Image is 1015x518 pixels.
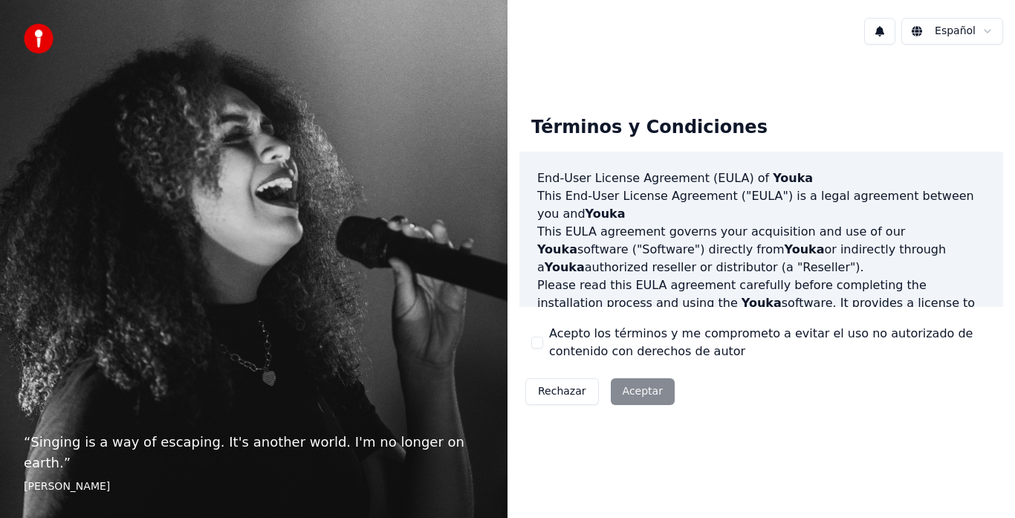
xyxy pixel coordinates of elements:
[773,171,813,185] span: Youka
[525,378,599,405] button: Rechazar
[537,223,985,276] p: This EULA agreement governs your acquisition and use of our software ("Software") directly from o...
[586,207,626,221] span: Youka
[549,325,991,360] label: Acepto los términos y me comprometo a evitar el uso no autorizado de contenido con derechos de autor
[24,24,53,54] img: youka
[24,479,484,494] footer: [PERSON_NAME]
[24,432,484,473] p: “ Singing is a way of escaping. It's another world. I'm no longer on earth. ”
[519,104,779,152] div: Términos y Condiciones
[537,242,577,256] span: Youka
[537,169,985,187] h3: End-User License Agreement (EULA) of
[545,260,585,274] span: Youka
[742,296,782,310] span: Youka
[537,276,985,348] p: Please read this EULA agreement carefully before completing the installation process and using th...
[537,187,985,223] p: This End-User License Agreement ("EULA") is a legal agreement between you and
[785,242,825,256] span: Youka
